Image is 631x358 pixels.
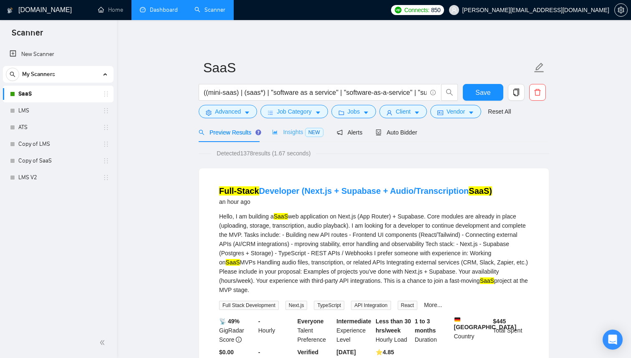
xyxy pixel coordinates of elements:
span: API Integration [351,301,391,310]
span: area-chart [272,129,278,135]
div: Duration [413,317,452,344]
a: LMS [18,102,98,119]
b: [GEOGRAPHIC_DATA] [454,317,517,330]
a: homeHome [98,6,123,13]
mark: SaaS [480,277,494,284]
a: dashboardDashboard [140,6,178,13]
button: search [6,68,19,81]
input: Scanner name... [203,57,532,78]
img: 🇩🇪 [454,317,460,322]
b: Everyone [298,318,324,325]
span: holder [103,157,109,164]
span: bars [268,109,273,116]
a: searchScanner [194,6,225,13]
span: Alerts [337,129,363,136]
a: More... [424,302,442,308]
span: Scanner [5,27,50,44]
span: caret-down [414,109,420,116]
b: ⭐️ 4.85 [376,349,394,355]
div: Country [452,317,492,344]
span: user [451,7,457,13]
span: Detected 1378 results (1.67 seconds) [211,149,316,158]
span: caret-down [468,109,474,116]
div: Talent Preference [296,317,335,344]
mark: SaaS [274,213,288,220]
span: NEW [305,128,323,137]
span: React [398,301,417,310]
img: upwork-logo.png [395,7,401,13]
span: Save [475,87,490,98]
img: logo [7,4,13,17]
b: $0.00 [219,349,234,355]
b: - [258,349,260,355]
span: setting [615,7,627,13]
span: caret-down [315,109,321,116]
span: Advanced [215,107,241,116]
span: folder [338,109,344,116]
span: Vendor [447,107,465,116]
span: Auto Bidder [376,129,417,136]
span: Client [396,107,411,116]
span: Next.js [285,301,308,310]
span: 850 [431,5,440,15]
a: ATS [18,119,98,136]
a: setting [614,7,628,13]
button: userClientcaret-down [379,105,427,118]
span: Preview Results [199,129,259,136]
button: copy [508,84,525,101]
span: search [6,71,19,77]
span: holder [103,124,109,131]
span: holder [103,91,109,97]
span: caret-down [244,109,250,116]
b: [DATE] [336,349,356,355]
b: Intermediate [336,318,371,325]
span: holder [103,107,109,114]
span: copy [508,89,524,96]
li: New Scanner [3,46,114,63]
div: Tooltip anchor [255,129,262,136]
button: folderJobscaret-down [331,105,376,118]
a: New Scanner [10,46,107,63]
input: Search Freelance Jobs... [204,87,427,98]
button: settingAdvancedcaret-down [199,105,257,118]
a: Reset All [488,107,511,116]
div: an hour ago [219,197,492,207]
span: info-circle [430,90,436,95]
span: caret-down [363,109,369,116]
span: idcard [437,109,443,116]
li: My Scanners [3,66,114,186]
div: Hello, I am building a web application on Next.js (App Router) + Supabase. Core modules are alrea... [219,212,529,295]
button: search [441,84,458,101]
span: delete [530,89,545,96]
span: My Scanners [22,66,55,83]
span: holder [103,141,109,147]
span: search [199,129,204,135]
a: Copy of LMS [18,136,98,152]
div: Total Spent [491,317,530,344]
b: 📡 49% [219,318,240,325]
span: robot [376,129,381,135]
div: Experience Level [335,317,374,344]
span: holder [103,174,109,181]
button: barsJob Categorycaret-down [260,105,328,118]
span: edit [534,62,545,73]
span: double-left [99,338,108,347]
b: $ 445 [493,318,506,325]
button: setting [614,3,628,17]
span: Insights [272,129,323,135]
span: Full Stack Development [219,301,279,310]
a: Full-StackDeveloper (Next.js + Supabase + Audio/TranscriptionSaaS) [219,186,492,196]
span: search [442,89,457,96]
span: Connects: [404,5,429,15]
span: notification [337,129,343,135]
b: Less than 30 hrs/week [376,318,411,334]
a: LMS V2 [18,169,98,186]
span: info-circle [236,337,242,343]
button: delete [529,84,546,101]
b: 1 to 3 months [415,318,436,334]
span: TypeScript [314,301,344,310]
mark: Full-Stack [219,186,259,196]
span: setting [206,109,212,116]
button: idcardVendorcaret-down [430,105,481,118]
span: Jobs [348,107,360,116]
